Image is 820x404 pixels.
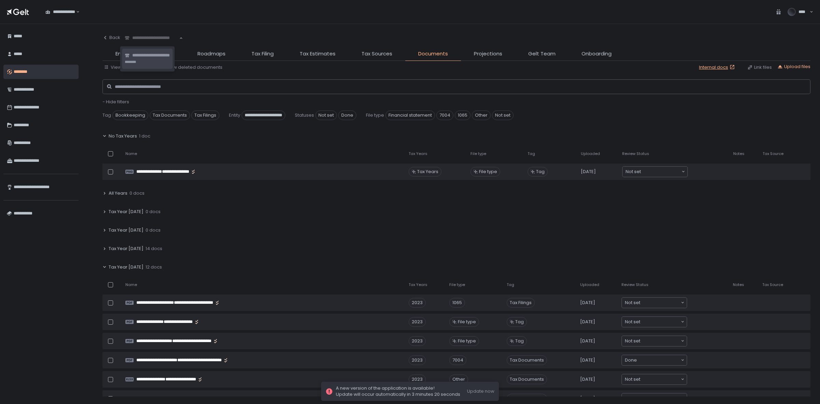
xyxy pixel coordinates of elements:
button: Upload files [777,64,810,70]
span: File type [366,112,384,118]
span: Tax Years [409,282,427,287]
span: Tag [536,169,545,175]
div: Search for option [622,298,687,308]
span: Tax Year [DATE] [109,246,143,252]
button: Back [102,31,120,44]
span: Review Status [621,282,648,287]
span: [DATE] [580,395,595,402]
span: [DATE] [580,376,595,382]
div: 2023 [409,298,426,308]
input: Search for option [640,299,680,306]
span: Documents [418,50,448,58]
div: Search for option [622,317,687,327]
input: Search for option [641,168,681,175]
span: Not set [626,168,641,175]
span: Other [472,110,491,120]
span: Onboarding [582,50,612,58]
span: Statuses [295,112,314,118]
span: [DATE] [580,300,595,306]
span: File type [470,151,486,156]
input: Search for option [640,338,680,344]
div: Back [102,35,120,41]
span: Not set [625,318,640,325]
span: Tax Filings [507,298,535,308]
span: Entity [229,112,240,118]
div: 7004 [449,355,466,365]
span: Tax Estimates [300,50,336,58]
span: To-Do [155,50,172,58]
span: File type [479,169,497,175]
span: File type [458,319,476,325]
div: Other [449,375,468,384]
span: 12 docs [146,264,162,270]
button: Link files [747,64,772,70]
span: 0 docs [146,227,161,233]
span: Tag [528,151,535,156]
span: Tax Filing [251,50,274,58]
span: Done [625,357,637,364]
div: 2023 [409,317,426,327]
span: Notes [733,151,744,156]
button: - Hide filters [102,99,129,105]
span: Not set [315,110,337,120]
input: Search for option [640,376,680,383]
button: Update now [467,388,494,394]
span: Tax Source [762,282,783,287]
span: Uploaded [580,282,599,287]
span: 0 docs [146,209,161,215]
div: 2023 [409,375,426,384]
div: 2023 [409,336,426,346]
span: Projections [474,50,502,58]
span: [DATE] [580,319,595,325]
div: 2023 [409,355,426,365]
span: Notes [733,282,744,287]
span: File type [449,282,465,287]
span: Tax Years [409,151,427,156]
span: 1 doc [139,133,150,139]
span: No Tax Years [109,133,137,139]
span: Tax Source [763,151,783,156]
input: Search for option [637,357,680,364]
span: Tax Documents [507,394,547,403]
input: Search for option [75,9,76,15]
div: Search for option [622,336,687,346]
span: [DATE] [580,357,595,363]
span: 0 docs [129,190,145,196]
span: Gelt Team [528,50,556,58]
span: Tax Year [DATE] [109,264,143,270]
span: Not set [625,338,640,344]
span: All Years [109,190,127,196]
span: Name [125,151,137,156]
span: Roadmaps [197,50,225,58]
div: Search for option [622,355,687,365]
span: Review Status [622,151,649,156]
span: Uploaded [581,151,600,156]
span: Tax Documents [150,110,190,120]
span: Tag [515,338,524,344]
span: Tax Filings [191,110,219,120]
span: Tax Year [DATE] [109,227,143,233]
span: Not set [625,299,640,306]
span: Tax Documents [507,375,547,384]
span: Tax Documents [507,355,547,365]
span: File type [458,338,476,344]
span: Not set [625,376,640,383]
span: Entity [115,50,129,58]
span: Not set [625,395,640,402]
span: 1065 [455,110,470,120]
span: [DATE] [580,338,595,344]
span: Tag [507,282,514,287]
span: Bookkeeping [112,110,148,120]
button: View by: Tax years [104,64,151,70]
div: Search for option [622,374,687,385]
div: Search for option [120,31,183,45]
span: - Hide filters [102,99,129,105]
div: Search for option [41,5,80,19]
span: Tax Year [DATE] [109,209,143,215]
div: Search for option [622,393,687,404]
a: Internal docs [699,64,736,70]
span: Tag [102,112,111,118]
